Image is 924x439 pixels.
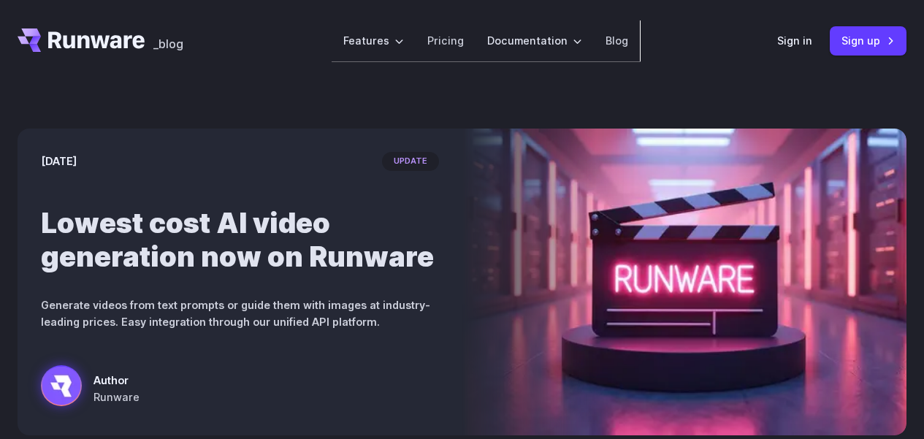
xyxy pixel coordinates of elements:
[427,32,464,49] a: Pricing
[382,152,439,171] span: update
[93,372,140,389] span: Author
[93,389,140,405] span: Runware
[606,32,628,49] a: Blog
[41,206,439,273] h1: Lowest cost AI video generation now on Runware
[41,153,77,169] time: [DATE]
[487,32,582,49] label: Documentation
[41,297,439,330] p: Generate videos from text prompts or guide them with images at industry-leading prices. Easy inte...
[830,26,906,55] a: Sign up
[18,28,145,52] a: Go to /
[153,28,183,52] a: _blog
[462,129,907,435] img: Neon-lit movie clapperboard with the word 'RUNWARE' in a futuristic server room
[343,32,404,49] label: Features
[41,365,140,412] a: Neon-lit movie clapperboard with the word 'RUNWARE' in a futuristic server room Author Runware
[777,32,812,49] a: Sign in
[153,38,183,50] span: _blog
